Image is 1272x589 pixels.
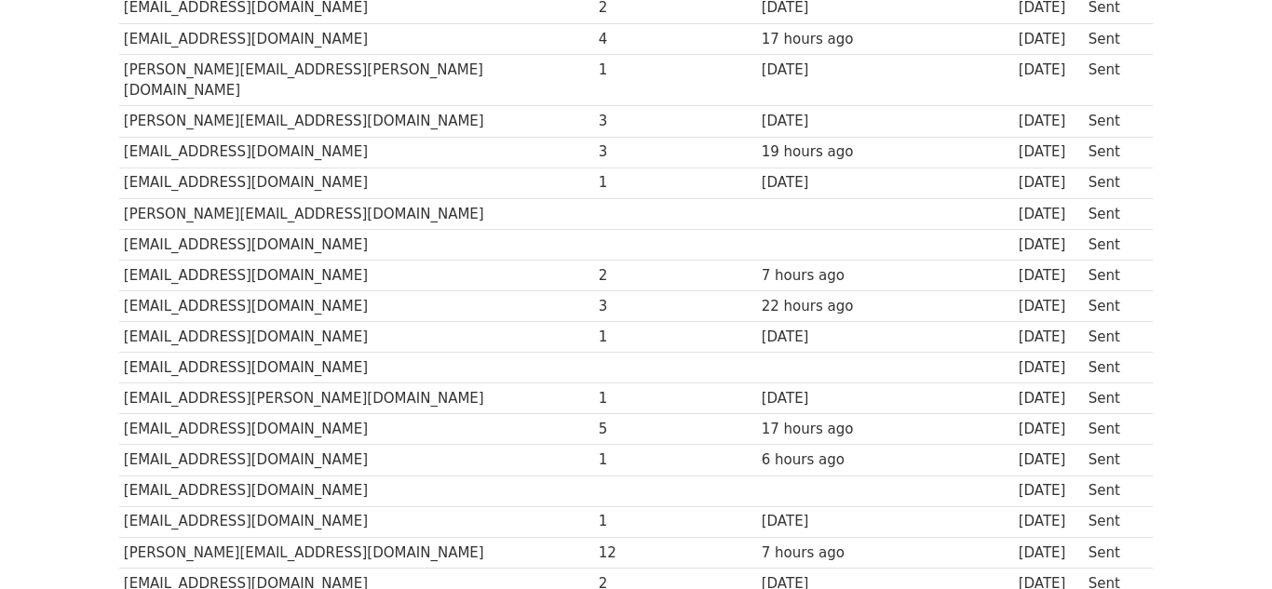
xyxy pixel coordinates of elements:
[1019,357,1080,379] div: [DATE]
[1084,137,1143,167] td: Sent
[1019,480,1080,502] div: [DATE]
[1019,29,1080,50] div: [DATE]
[1084,322,1143,353] td: Sent
[599,172,673,194] div: 1
[599,511,673,532] div: 1
[599,111,673,132] div: 3
[1084,291,1143,322] td: Sent
[1084,23,1143,54] td: Sent
[1019,296,1080,317] div: [DATE]
[1019,449,1080,471] div: [DATE]
[599,388,673,409] div: 1
[762,511,883,532] div: [DATE]
[762,29,883,50] div: 17 hours ago
[762,388,883,409] div: [DATE]
[1019,141,1080,163] div: [DATE]
[599,542,673,564] div: 12
[119,229,594,260] td: [EMAIL_ADDRESS][DOMAIN_NAME]
[1019,327,1080,348] div: [DATE]
[762,449,883,471] div: 6 hours ago
[762,111,883,132] div: [DATE]
[1084,54,1143,106] td: Sent
[119,445,594,475] td: [EMAIL_ADDRESS][DOMAIN_NAME]
[762,296,883,317] div: 22 hours ago
[599,60,673,81] div: 1
[1084,106,1143,137] td: Sent
[119,537,594,568] td: [PERSON_NAME][EMAIL_ADDRESS][DOMAIN_NAME]
[599,327,673,348] div: 1
[762,327,883,348] div: [DATE]
[1019,204,1080,225] div: [DATE]
[1084,475,1143,506] td: Sent
[1019,111,1080,132] div: [DATE]
[1019,265,1080,287] div: [DATE]
[762,60,883,81] div: [DATE]
[119,353,594,383] td: [EMAIL_ADDRESS][DOMAIN_NAME]
[119,167,594,198] td: [EMAIL_ADDRESS][DOMAIN_NAME]
[119,506,594,537] td: [EMAIL_ADDRESS][DOMAIN_NAME]
[1019,511,1080,532] div: [DATE]
[1084,260,1143,290] td: Sent
[762,141,883,163] div: 19 hours ago
[1019,388,1080,409] div: [DATE]
[119,383,594,414] td: [EMAIL_ADDRESS][PERSON_NAME][DOMAIN_NAME]
[1084,506,1143,537] td: Sent
[1019,542,1080,564] div: [DATE]
[119,106,594,137] td: [PERSON_NAME][EMAIL_ADDRESS][DOMAIN_NAME]
[762,265,883,287] div: 7 hours ago
[762,172,883,194] div: [DATE]
[1019,419,1080,440] div: [DATE]
[1084,229,1143,260] td: Sent
[599,141,673,163] div: 3
[599,449,673,471] div: 1
[1084,167,1143,198] td: Sent
[119,137,594,167] td: [EMAIL_ADDRESS][DOMAIN_NAME]
[599,265,673,287] div: 2
[119,54,594,106] td: [PERSON_NAME][EMAIL_ADDRESS][PERSON_NAME][DOMAIN_NAME]
[1179,500,1272,589] iframe: Chat Widget
[119,322,594,353] td: [EMAIL_ADDRESS][DOMAIN_NAME]
[1084,445,1143,475] td: Sent
[119,291,594,322] td: [EMAIL_ADDRESS][DOMAIN_NAME]
[1084,537,1143,568] td: Sent
[119,260,594,290] td: [EMAIL_ADDRESS][DOMAIN_NAME]
[1019,172,1080,194] div: [DATE]
[119,198,594,229] td: [PERSON_NAME][EMAIL_ADDRESS][DOMAIN_NAME]
[119,475,594,506] td: [EMAIL_ADDRESS][DOMAIN_NAME]
[599,419,673,440] div: 5
[119,414,594,445] td: [EMAIL_ADDRESS][DOMAIN_NAME]
[762,419,883,440] div: 17 hours ago
[1019,60,1080,81] div: [DATE]
[1084,198,1143,229] td: Sent
[1084,383,1143,414] td: Sent
[762,542,883,564] div: 7 hours ago
[1084,353,1143,383] td: Sent
[599,296,673,317] div: 3
[1084,414,1143,445] td: Sent
[1019,234,1080,256] div: [DATE]
[599,29,673,50] div: 4
[119,23,594,54] td: [EMAIL_ADDRESS][DOMAIN_NAME]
